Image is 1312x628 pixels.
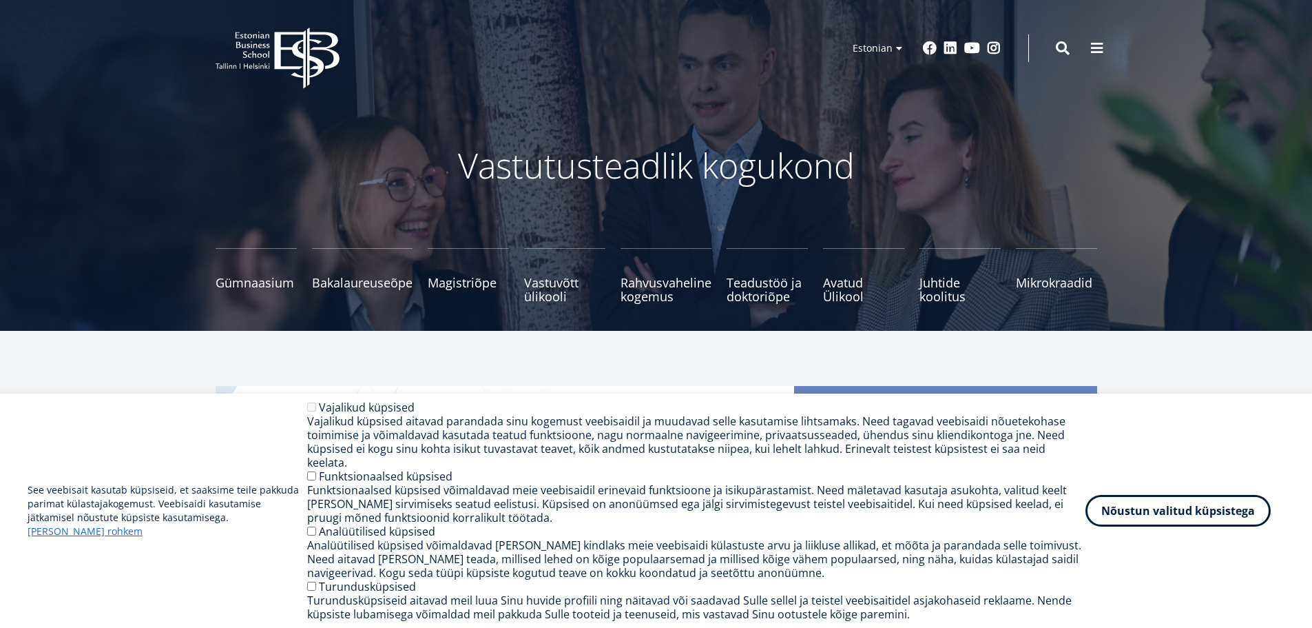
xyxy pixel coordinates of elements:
[964,41,980,55] a: Youtube
[307,483,1085,525] div: Funktsionaalsed küpsised võimaldavad meie veebisaidil erinevaid funktsioone ja isikupärastamist. ...
[216,276,297,290] span: Gümnaasium
[1016,276,1097,290] span: Mikrokraadid
[319,469,452,484] label: Funktsionaalsed küpsised
[823,248,904,303] a: Avatud Ülikool
[727,276,808,303] span: Teadustöö ja doktoriõpe
[944,41,957,55] a: Linkedin
[621,248,711,303] a: Rahvusvaheline kogemus
[919,276,1001,303] span: Juhtide koolitus
[727,248,808,303] a: Teadustöö ja doktoriõpe
[307,594,1085,621] div: Turundusküpsiseid aitavad meil luua Sinu huvide profiili ning näitavad või saadavad Sulle sellel ...
[216,248,297,303] a: Gümnaasium
[428,276,509,290] span: Magistriõpe
[28,483,307,538] p: See veebisait kasutab küpsiseid, et saaksime teile pakkuda parimat külastajakogemust. Veebisaidi ...
[319,579,416,594] label: Turundusküpsised
[823,276,904,303] span: Avatud Ülikool
[319,400,415,415] label: Vajalikud küpsised
[291,145,1021,186] p: Vastutusteadlik kogukond
[312,276,413,290] span: Bakalaureuseõpe
[1085,495,1271,527] button: Nõustun valitud küpsistega
[919,248,1001,303] a: Juhtide koolitus
[319,524,435,539] label: Analüütilised küpsised
[1016,248,1097,303] a: Mikrokraadid
[307,414,1085,469] div: Vajalikud küpsised aitavad parandada sinu kogemust veebisaidil ja muudavad selle kasutamise lihts...
[312,248,413,303] a: Bakalaureuseõpe
[923,41,937,55] a: Facebook
[307,538,1085,580] div: Analüütilised küpsised võimaldavad [PERSON_NAME] kindlaks meie veebisaidi külastuste arvu ja liik...
[987,41,1001,55] a: Instagram
[524,248,605,303] a: Vastuvõtt ülikooli
[428,248,509,303] a: Magistriõpe
[524,276,605,303] span: Vastuvõtt ülikooli
[621,276,711,303] span: Rahvusvaheline kogemus
[28,525,143,538] a: [PERSON_NAME] rohkem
